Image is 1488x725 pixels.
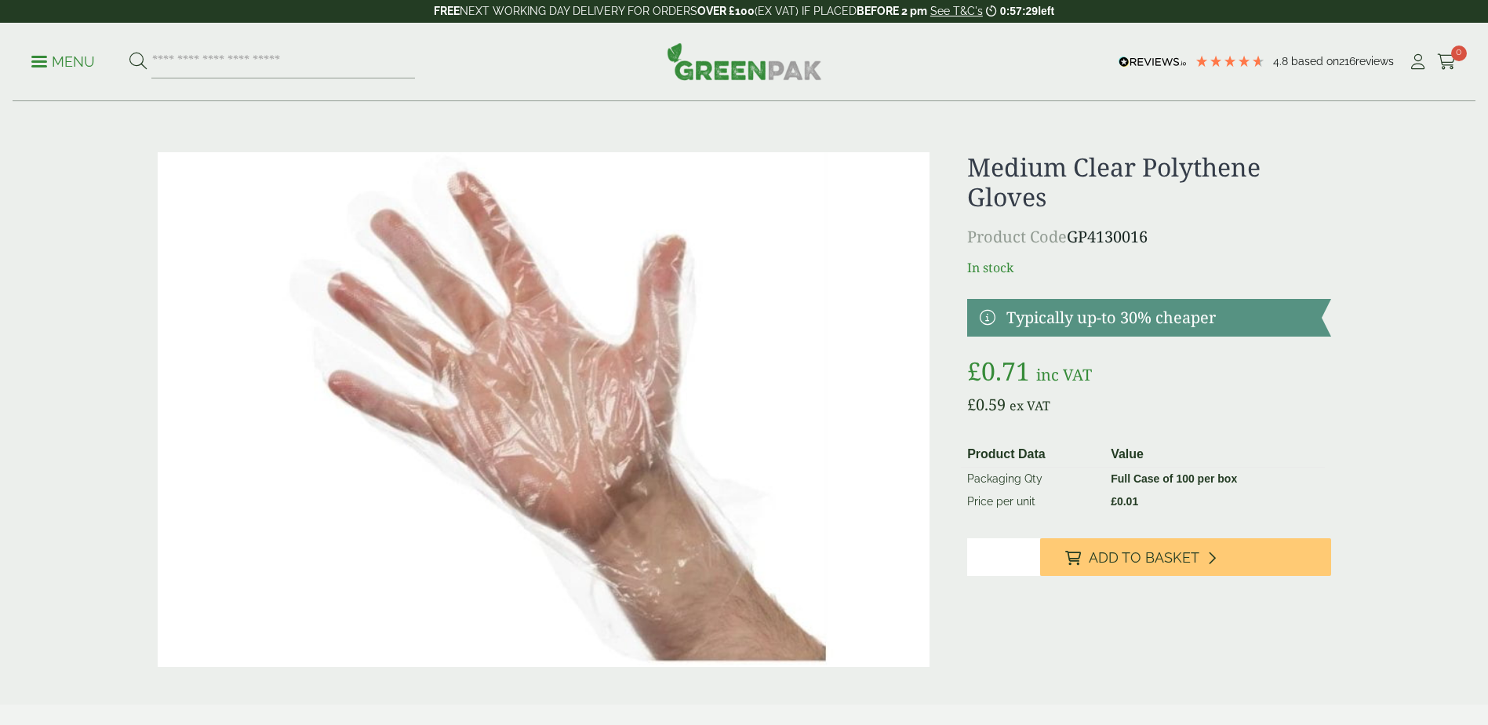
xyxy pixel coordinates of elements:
[1339,55,1355,67] span: 216
[1451,46,1467,61] span: 0
[31,53,95,68] a: Menu
[697,5,755,17] strong: OVER £100
[967,394,976,415] span: £
[967,354,981,388] span: £
[967,225,1330,249] p: GP4130016
[158,152,930,667] img: 4130016 Medium Clear Polythene Glove
[1104,442,1324,468] th: Value
[667,42,822,80] img: GreenPak Supplies
[961,467,1104,490] td: Packaging Qty
[1111,472,1237,485] strong: Full Case of 100 per box
[1000,5,1038,17] span: 0:57:29
[930,5,983,17] a: See T&C's
[1038,5,1054,17] span: left
[1437,54,1457,70] i: Cart
[1408,54,1428,70] i: My Account
[31,53,95,71] p: Menu
[961,490,1104,513] td: Price per unit
[1040,538,1331,576] button: Add to Basket
[1111,495,1138,508] bdi: 0.01
[857,5,927,17] strong: BEFORE 2 pm
[434,5,460,17] strong: FREE
[1119,56,1187,67] img: REVIEWS.io
[1273,55,1291,67] span: 4.8
[1195,54,1265,68] div: 4.79 Stars
[967,258,1330,277] p: In stock
[967,152,1330,213] h1: Medium Clear Polythene Gloves
[967,354,1030,388] bdi: 0.71
[961,442,1104,468] th: Product Data
[967,394,1006,415] bdi: 0.59
[1355,55,1394,67] span: reviews
[1291,55,1339,67] span: Based on
[1089,549,1199,567] span: Add to Basket
[1111,495,1117,508] span: £
[967,226,1067,247] span: Product Code
[1010,397,1050,414] span: ex VAT
[1437,50,1457,74] a: 0
[1036,364,1092,385] span: inc VAT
